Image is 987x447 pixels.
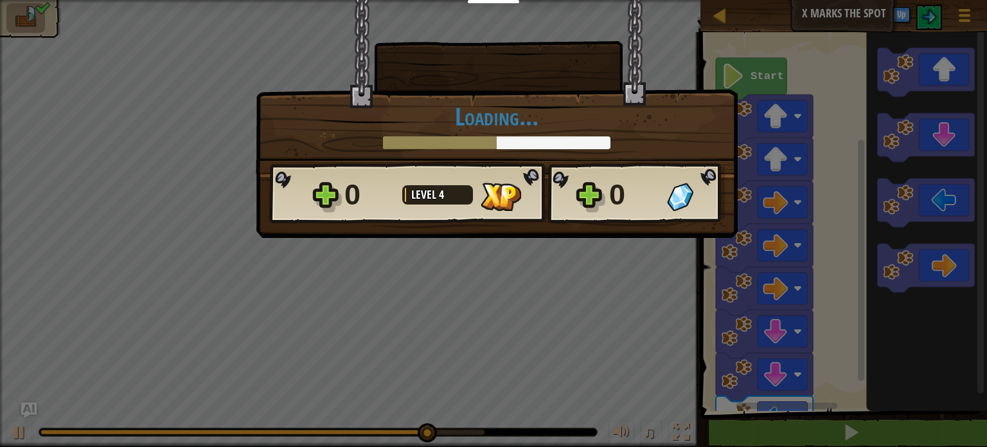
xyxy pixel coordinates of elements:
img: Gems Gained [667,183,693,211]
div: 0 [344,174,395,215]
span: Level [411,187,439,203]
div: 0 [609,174,659,215]
span: 4 [439,187,444,203]
img: XP Gained [481,183,521,211]
h1: Loading... [269,103,724,130]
